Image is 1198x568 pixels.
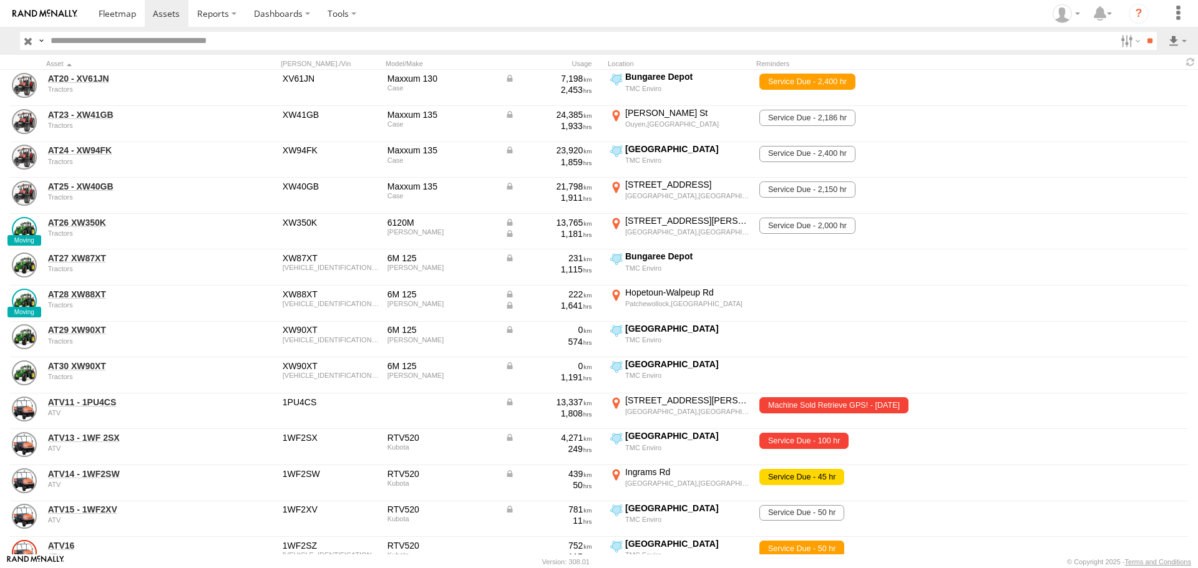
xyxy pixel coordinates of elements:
a: View Asset Details [12,324,37,349]
div: 6M 125 [387,253,496,264]
a: AT29 XW90XT [48,324,219,335]
div: 11 [505,515,592,526]
div: A5KA1DGAPPG018999 [283,551,379,559]
div: [GEOGRAPHIC_DATA] [625,430,749,441]
div: undefined [48,445,219,452]
div: undefined [48,122,219,129]
div: undefined [48,193,219,201]
label: Click to View Current Location [608,143,751,177]
div: RTV520 [387,504,496,515]
div: 115 [505,551,592,562]
div: [GEOGRAPHIC_DATA],[GEOGRAPHIC_DATA] [625,479,749,488]
div: [GEOGRAPHIC_DATA] [625,503,749,514]
div: 1,933 [505,120,592,132]
div: 1L06125MCSP530892 [283,300,379,307]
a: AT30 XW90XT [48,360,219,372]
a: View Asset Details [12,217,37,242]
div: Ingrams Rd [625,466,749,478]
div: [GEOGRAPHIC_DATA],[GEOGRAPHIC_DATA] [625,407,749,416]
div: undefined [48,337,219,345]
label: Click to View Current Location [608,359,751,392]
div: Location [608,59,751,68]
label: Export results as... [1167,32,1188,50]
div: [GEOGRAPHIC_DATA] [625,359,749,370]
div: TMC Enviro [625,156,749,165]
div: Reminders [756,59,956,68]
div: Maxxum 135 [387,109,496,120]
div: Data from Vehicle CANbus [505,73,592,84]
a: View Asset Details [12,540,37,565]
div: Data from Vehicle CANbus [505,324,592,335]
div: XW41GB [283,109,379,120]
label: Search Query [36,32,46,50]
div: Bungaree Depot [625,71,749,82]
div: 1WF2SW [283,468,379,479]
div: XW40GB [283,181,379,192]
div: [STREET_ADDRESS][PERSON_NAME] [625,395,749,406]
div: Usage [503,59,603,68]
div: 1,191 [505,372,592,383]
div: TMC Enviro [625,515,749,524]
div: Case [387,120,496,128]
div: 6M 125 [387,360,496,372]
a: View Asset Details [12,253,37,277]
div: 1L06125MPSP532337 [283,372,379,379]
div: Data from Vehicle CANbus [505,360,592,372]
div: 752 [505,540,592,551]
div: 1,859 [505,156,592,168]
div: 249 [505,443,592,455]
span: Service Due - 50 hr [759,541,844,557]
div: 1WF2SZ [283,540,379,551]
i: ? [1129,4,1149,24]
div: undefined [48,85,219,93]
span: Refresh [1183,56,1198,68]
div: undefined [48,409,219,416]
div: Data from Vehicle CANbus [505,228,592,239]
div: TMC Enviro [625,443,749,452]
a: ATV14 - 1WF2SW [48,468,219,479]
div: [GEOGRAPHIC_DATA] [625,143,749,155]
label: Click to View Current Location [608,395,751,428]
label: Click to View Current Location [608,430,751,464]
div: Kubota [387,479,496,487]
div: Ouyen,[GEOGRAPHIC_DATA] [625,120,749,128]
div: TMC Enviro [625,371,749,380]
div: Maxxum 130 [387,73,496,84]
div: XW94FK [283,145,379,156]
label: Click to View Current Location [608,215,751,249]
div: XV61JN [283,73,379,84]
div: Data from Vehicle CANbus [505,181,592,192]
span: Service Due - 2,000 hr [759,218,855,234]
div: Maxxum 135 [387,145,496,156]
div: Patchewollock,[GEOGRAPHIC_DATA] [625,299,749,308]
div: [GEOGRAPHIC_DATA],[GEOGRAPHIC_DATA] [625,228,749,236]
div: TMC Enviro [625,335,749,344]
div: 6120M [387,217,496,228]
a: AT20 - XV61JN [48,73,219,84]
span: Service Due - 2,186 hr [759,110,855,126]
div: 1,115 [505,264,592,275]
div: Data from Vehicle CANbus [505,397,592,408]
a: AT23 - XW41GB [48,109,219,120]
img: rand-logo.svg [12,9,77,18]
span: Machine Sold Retrieve GPS! - 03/05/2025 [759,397,908,413]
div: 50 [505,479,592,491]
div: Case [387,84,496,92]
div: [STREET_ADDRESS][PERSON_NAME] [625,215,749,226]
div: XW350K [283,217,379,228]
a: AT24 - XW94FK [48,145,219,156]
div: RTV520 [387,432,496,443]
div: John Deere [387,372,496,379]
div: Case [387,192,496,200]
div: John Deere [387,336,496,344]
div: Click to Sort [46,59,221,68]
div: XW87XT [283,253,379,264]
div: undefined [48,158,219,165]
div: Maxxum 135 [387,181,496,192]
a: AT25 - XW40GB [48,181,219,192]
label: Click to View Current Location [608,71,751,105]
a: View Asset Details [12,73,37,98]
div: Case [387,156,496,164]
a: AT26 XW350K [48,217,219,228]
a: ATV13 - 1WF 2SX [48,432,219,443]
